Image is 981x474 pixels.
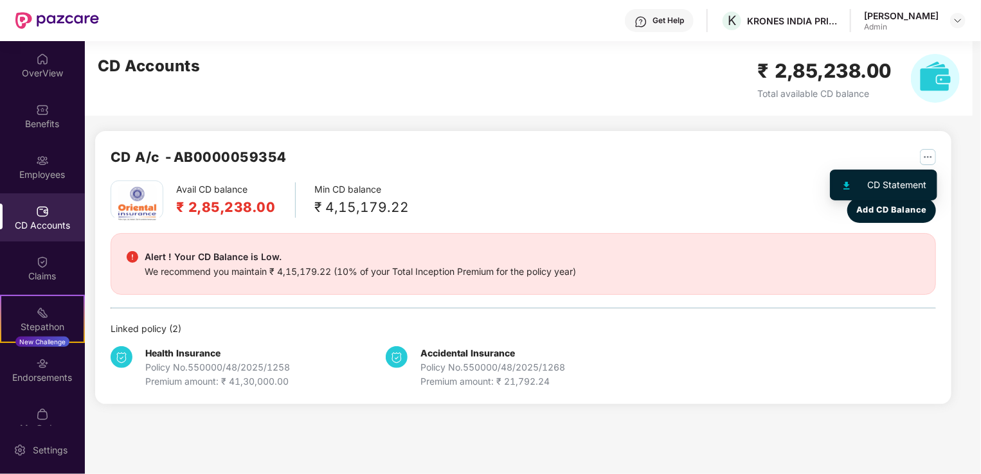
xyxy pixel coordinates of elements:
div: Stepathon [1,320,84,333]
span: Add CD Balance [856,204,927,216]
div: ₹ 4,15,179.22 [315,197,410,218]
img: svg+xml;base64,PHN2ZyB4bWxucz0iaHR0cDovL3d3dy53My5vcmcvMjAwMC9zdmciIHdpZHRoPSIyMSIgaGVpZ2h0PSIyMC... [36,306,49,319]
img: svg+xml;base64,PHN2ZyBpZD0iRW1wbG95ZWVzIiB4bWxucz0iaHR0cDovL3d3dy53My5vcmcvMjAwMC9zdmciIHdpZHRoPS... [36,154,49,167]
img: svg+xml;base64,PHN2ZyBpZD0iTXlfT3JkZXJzIiBkYXRhLW5hbWU9Ik15IE9yZGVycyIgeG1sbnM9Imh0dHA6Ly93d3cudz... [36,408,49,421]
button: Add CD Balance [847,198,936,223]
b: Accidental Insurance [420,347,515,358]
img: svg+xml;base64,PHN2ZyBpZD0iRGFuZ2VyX2FsZXJ0IiBkYXRhLW5hbWU9IkRhbmdlciBhbGVydCIgeG1sbnM9Imh0dHA6Ly... [127,251,138,263]
img: svg+xml;base64,PHN2ZyBpZD0iU2V0dGluZy0yMHgyMCIgeG1sbnM9Imh0dHA6Ly93d3cudzMub3JnLzIwMDAvc3ZnIiB3aW... [14,444,26,457]
img: svg+xml;base64,PHN2ZyBpZD0iQ2xhaW0iIHhtbG5zPSJodHRwOi8vd3d3LnczLm9yZy8yMDAwL3N2ZyIgd2lkdGg9IjIwIi... [36,256,49,268]
img: New Pazcare Logo [15,12,99,29]
div: [PERSON_NAME] [864,10,939,22]
span: Total available CD balance [758,88,870,99]
img: svg+xml;base64,PHN2ZyBpZD0iRW5kb3JzZW1lbnRzIiB4bWxucz0iaHR0cDovL3d3dy53My5vcmcvMjAwMC9zdmciIHdpZH... [36,357,49,370]
div: Min CD balance [315,182,410,218]
h2: ₹ 2,85,238.00 [758,56,892,86]
img: svg+xml;base64,PHN2ZyB4bWxucz0iaHR0cDovL3d3dy53My5vcmcvMjAwMC9zdmciIHdpZHRoPSIzNCIgaGVpZ2h0PSIzNC... [111,346,132,368]
img: svg+xml;base64,PHN2ZyB4bWxucz0iaHR0cDovL3d3dy53My5vcmcvMjAwMC9zdmciIHhtbG5zOnhsaW5rPSJodHRwOi8vd3... [911,54,960,103]
h2: CD Accounts [98,54,201,78]
div: We recommend you maintain ₹ 4,15,179.22 (10% of your Total Inception Premium for the policy year) [145,265,576,279]
div: Policy No. 550000/48/2025/1258 [145,360,290,374]
img: svg+xml;base64,PHN2ZyBpZD0iSG9tZSIgeG1sbnM9Imh0dHA6Ly93d3cudzMub3JnLzIwMDAvc3ZnIiB3aWR0aD0iMjAiIG... [36,53,49,66]
div: KRONES INDIA PRIVATE LIMITED [747,15,837,27]
div: Get Help [652,15,684,26]
img: svg+xml;base64,PHN2ZyBpZD0iQ0RfQWNjb3VudHMiIGRhdGEtbmFtZT0iQ0QgQWNjb3VudHMiIHhtbG5zPSJodHRwOi8vd3... [36,205,49,218]
div: Premium amount: ₹ 41,30,000.00 [145,374,290,389]
h2: CD A/c - AB0000059354 [111,146,287,168]
div: Admin [864,22,939,32]
img: svg+xml;base64,PHN2ZyB4bWxucz0iaHR0cDovL3d3dy53My5vcmcvMjAwMC9zdmciIHdpZHRoPSIyNSIgaGVpZ2h0PSIyNS... [920,149,936,165]
div: New Challenge [15,337,69,347]
div: Linked policy ( 2 ) [111,322,936,336]
div: Policy No. 550000/48/2025/1268 [420,360,565,374]
h2: ₹ 2,85,238.00 [176,197,276,218]
img: svg+xml;base64,PHN2ZyB4bWxucz0iaHR0cDovL3d3dy53My5vcmcvMjAwMC9zdmciIHdpZHRoPSIzNCIgaGVpZ2h0PSIzNC... [386,346,408,368]
div: CD Statement [868,178,927,192]
div: Avail CD balance [176,182,296,218]
div: Alert ! Your CD Balance is Low. [145,249,576,265]
div: Premium amount: ₹ 21,792.24 [420,374,565,389]
span: K [728,13,736,28]
img: svg+xml;base64,PHN2ZyB4bWxucz0iaHR0cDovL3d3dy53My5vcmcvMjAwMC9zdmciIHhtbG5zOnhsaW5rPSJodHRwOi8vd3... [843,182,850,189]
img: svg+xml;base64,PHN2ZyBpZD0iQmVuZWZpdHMiIHhtbG5zPSJodHRwOi8vd3d3LnczLm9yZy8yMDAwL3N2ZyIgd2lkdGg9Ij... [36,103,49,116]
b: Health Insurance [145,347,221,358]
img: svg+xml;base64,PHN2ZyBpZD0iRHJvcGRvd24tMzJ4MzIiIHhtbG5zPSJodHRwOi8vd3d3LnczLm9yZy8yMDAwL3N2ZyIgd2... [953,15,963,26]
div: Settings [29,444,71,457]
img: oi.png [114,181,159,226]
img: svg+xml;base64,PHN2ZyBpZD0iSGVscC0zMngzMiIgeG1sbnM9Imh0dHA6Ly93d3cudzMub3JnLzIwMDAvc3ZnIiB3aWR0aD... [634,15,647,28]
